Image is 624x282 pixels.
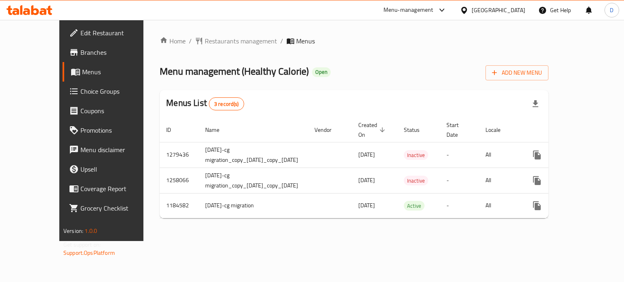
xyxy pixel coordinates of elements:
span: [DATE] [358,175,375,185]
a: Upsell [63,159,164,179]
td: All [479,168,521,193]
button: more [527,145,547,165]
div: [GEOGRAPHIC_DATA] [472,6,525,15]
td: [DATE]-cg migration [199,193,308,218]
span: Menus [296,36,315,46]
div: Total records count [209,97,244,110]
span: Name [205,125,230,135]
span: Choice Groups [80,86,157,96]
span: Inactive [404,151,428,160]
span: Locale [485,125,511,135]
table: enhanced table [160,118,612,218]
span: Menus [82,67,157,77]
span: Open [312,69,331,75]
a: Choice Groups [63,82,164,101]
span: Inactive [404,176,428,185]
span: Menu disclaimer [80,145,157,155]
span: Start Date [446,120,469,140]
span: Version: [63,226,83,236]
span: 1.0.0 [84,226,97,236]
div: Open [312,67,331,77]
span: Menu management ( Healthy Calorie ) [160,62,309,80]
a: Support.OpsPlatform [63,248,115,258]
li: / [280,36,283,46]
div: Export file [526,94,545,114]
td: 1184582 [160,193,199,218]
a: Restaurants management [195,36,277,46]
a: Menus [63,62,164,82]
a: Home [160,36,186,46]
span: Vendor [314,125,342,135]
button: more [527,196,547,215]
th: Actions [521,118,612,142]
td: [DATE]-cg migration_copy_[DATE]_copy_[DATE] [199,142,308,168]
span: Restaurants management [205,36,277,46]
h2: Menus List [166,97,244,110]
td: All [479,193,521,218]
td: All [479,142,521,168]
a: Edit Restaurant [63,23,164,43]
span: Status [404,125,430,135]
button: Change Status [547,196,566,215]
span: Add New Menu [492,68,542,78]
td: [DATE]-cg migration_copy_[DATE]_copy_[DATE] [199,168,308,193]
a: Branches [63,43,164,62]
span: 3 record(s) [209,100,244,108]
span: D [610,6,613,15]
span: Coupons [80,106,157,116]
div: Menu-management [383,5,433,15]
span: Upsell [80,164,157,174]
td: 1258066 [160,168,199,193]
td: - [440,168,479,193]
span: Branches [80,47,157,57]
span: Promotions [80,125,157,135]
div: Inactive [404,150,428,160]
span: Edit Restaurant [80,28,157,38]
span: Active [404,201,425,211]
td: 1279436 [160,142,199,168]
span: [DATE] [358,149,375,160]
button: Change Status [547,171,566,190]
span: Created On [358,120,388,140]
span: Grocery Checklist [80,203,157,213]
span: Get support on: [63,239,101,250]
span: Coverage Report [80,184,157,194]
a: Grocery Checklist [63,198,164,218]
a: Coverage Report [63,179,164,198]
button: more [527,171,547,190]
a: Promotions [63,121,164,140]
td: - [440,142,479,168]
span: [DATE] [358,200,375,211]
span: ID [166,125,182,135]
li: / [189,36,192,46]
button: Change Status [547,145,566,165]
a: Coupons [63,101,164,121]
td: - [440,193,479,218]
nav: breadcrumb [160,36,548,46]
a: Menu disclaimer [63,140,164,159]
button: Add New Menu [485,65,548,80]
